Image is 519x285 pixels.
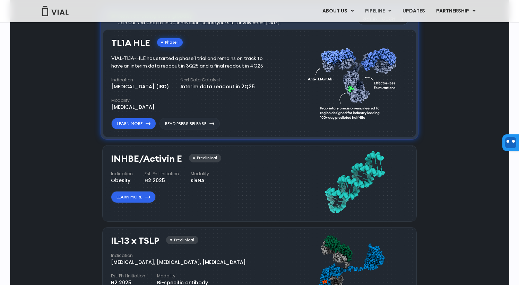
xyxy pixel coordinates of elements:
div: VIAL-TL1A-HLE has started a phase 1 trial and remains on track to have an interim data readout in... [111,55,273,70]
div: H2 2025 [145,177,179,184]
div: [MEDICAL_DATA] (IBD) [111,83,169,90]
a: PIPELINEMenu Toggle [360,5,397,17]
h3: TL1A HLE [111,38,150,48]
h4: Indication [111,171,133,177]
h3: INHBE/Activin E [111,154,182,164]
div: Join Our Next Chapter in UC Innovation, secure your site’s involvement [DATE]. [118,20,281,26]
h4: Indication [111,77,169,83]
a: ABOUT USMenu Toggle [317,5,359,17]
h3: IL-13 x TSLP [111,236,159,246]
a: Read Press Release [159,118,220,130]
div: Preclinical [166,236,198,244]
a: UPDATES [397,5,430,17]
h4: Modality [111,97,155,104]
div: Preclinical [189,154,221,162]
div: [MEDICAL_DATA] [111,104,155,111]
h4: Modality [157,273,208,279]
a: Learn More [111,118,156,130]
div: Phase I [157,38,183,47]
img: Vial Logo [41,6,69,16]
a: Learn More [111,191,156,203]
h4: Next Data Catalyst [181,77,255,83]
div: [MEDICAL_DATA], [MEDICAL_DATA], [MEDICAL_DATA] [111,259,246,266]
img: TL1A antibody diagram. [308,35,401,130]
h4: Modality [191,171,209,177]
a: PARTNERSHIPMenu Toggle [431,5,481,17]
div: Obesity [111,177,133,184]
h4: Indication [111,252,246,259]
h4: Est. Ph I Initiation [145,171,179,177]
div: Interim data readout in 2Q25 [181,83,255,90]
h4: Est. Ph I Initiation [111,273,145,279]
div: siRNA [191,177,209,184]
